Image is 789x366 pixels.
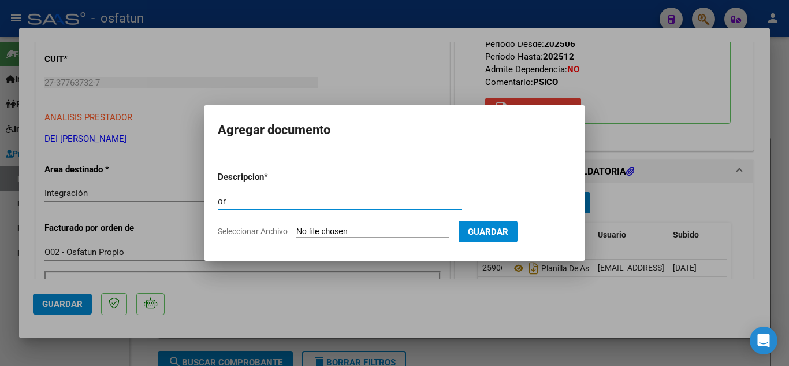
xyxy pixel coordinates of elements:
button: Guardar [459,221,518,242]
span: Seleccionar Archivo [218,227,288,236]
div: Open Intercom Messenger [750,327,777,354]
span: Guardar [468,227,508,237]
p: Descripcion [218,171,324,184]
h2: Agregar documento [218,119,571,141]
